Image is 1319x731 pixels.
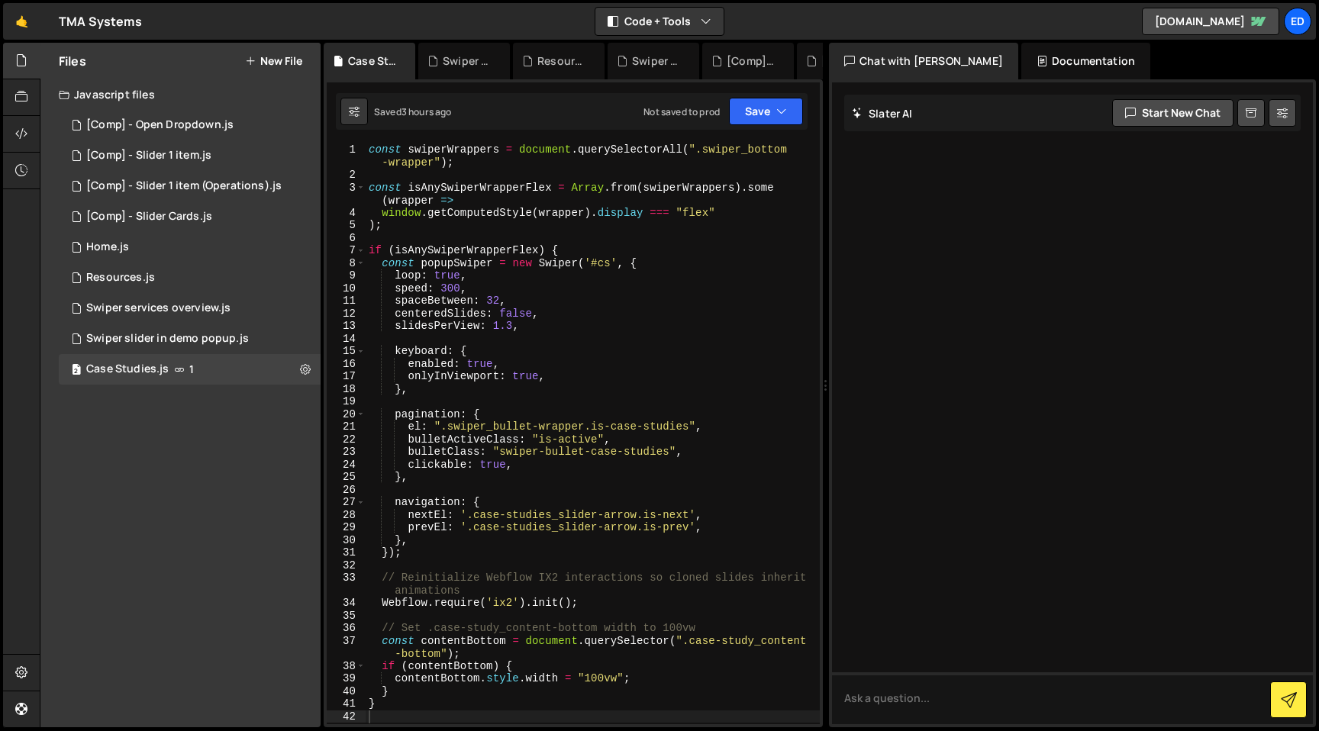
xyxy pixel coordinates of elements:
div: 25 [327,471,366,484]
div: 17 [327,370,366,383]
div: 9 [327,269,366,282]
div: 22 [327,433,366,446]
div: 14 [327,333,366,346]
div: Resources.js [86,271,155,285]
div: 23 [327,446,366,459]
div: [Comp] - Slider 1 item.js [86,149,211,163]
div: 27 [327,496,366,509]
div: 15745/44306.js [59,262,321,293]
div: Case Studies.js [86,362,169,376]
div: 36 [327,622,366,635]
div: 15745/41885.js [59,140,321,171]
div: 11 [327,295,366,308]
div: 19 [327,395,366,408]
div: Case Studies.js [348,53,397,69]
div: [Comp] - Open Dropdown.js [727,53,776,69]
div: Home.js [86,240,129,254]
h2: Files [59,53,86,69]
div: 4 [327,207,366,220]
div: 2 [327,169,366,182]
div: 30 [327,534,366,547]
div: Chat with [PERSON_NAME] [829,43,1018,79]
div: TMA Systems [59,12,142,31]
div: [Comp] - Slider 1 item (Operations).js [86,179,282,193]
div: Javascript files [40,79,321,110]
div: 15745/42002.js [59,201,321,232]
div: [Comp] - Slider 1 item.js [821,53,870,69]
div: 15745/41947.js [59,110,321,140]
div: 7 [327,244,366,257]
div: 35 [327,610,366,623]
div: 33 [327,572,366,597]
div: 42 [327,710,366,723]
div: 1 [327,143,366,169]
div: 37 [327,635,366,660]
div: 34 [327,597,366,610]
a: 🤙 [3,3,40,40]
div: 39 [327,672,366,685]
div: 15 [327,345,366,358]
div: 15745/41948.js [59,171,321,201]
div: 12 [327,308,366,320]
button: Start new chat [1112,99,1234,127]
div: Swiper slider in demo popup.js [86,332,249,346]
div: Swiper slider in demo popup.js [632,53,681,69]
button: Code + Tools [595,8,724,35]
div: Saved [374,105,452,118]
div: Resources.js [537,53,586,69]
div: 29 [327,521,366,534]
div: 21 [327,420,366,433]
span: 2 [72,365,81,377]
div: 10 [327,282,366,295]
div: 16 [327,358,366,371]
div: Not saved to prod [643,105,720,118]
span: 1 [189,363,194,375]
div: 6 [327,232,366,245]
div: [Comp] - Open Dropdown.js [86,118,234,132]
button: Save [729,98,803,125]
div: 18 [327,383,366,396]
div: 15745/44803.js [59,293,321,324]
button: New File [245,55,302,67]
div: 40 [327,685,366,698]
div: 28 [327,509,366,522]
div: 3 hours ago [402,105,452,118]
div: 8 [327,257,366,270]
div: 26 [327,484,366,497]
div: 13 [327,320,366,333]
div: 20 [327,408,366,421]
div: [Comp] - Slider Cards.js [86,210,212,224]
div: 32 [327,559,366,572]
div: 15745/41882.js [59,232,321,262]
div: 5 [327,219,366,232]
div: 15745/43499.js [59,324,321,354]
div: Documentation [1021,43,1150,79]
a: Ed [1284,8,1311,35]
div: 38 [327,660,366,673]
div: Swiper services overview.js [86,301,231,315]
div: 31 [327,546,366,559]
div: 3 [327,182,366,207]
h2: Slater AI [852,106,913,121]
div: 24 [327,459,366,472]
div: Swiper services overview.js [443,53,492,69]
a: [DOMAIN_NAME] [1142,8,1279,35]
div: 41 [327,697,366,710]
div: Case Studies.js [59,354,321,385]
